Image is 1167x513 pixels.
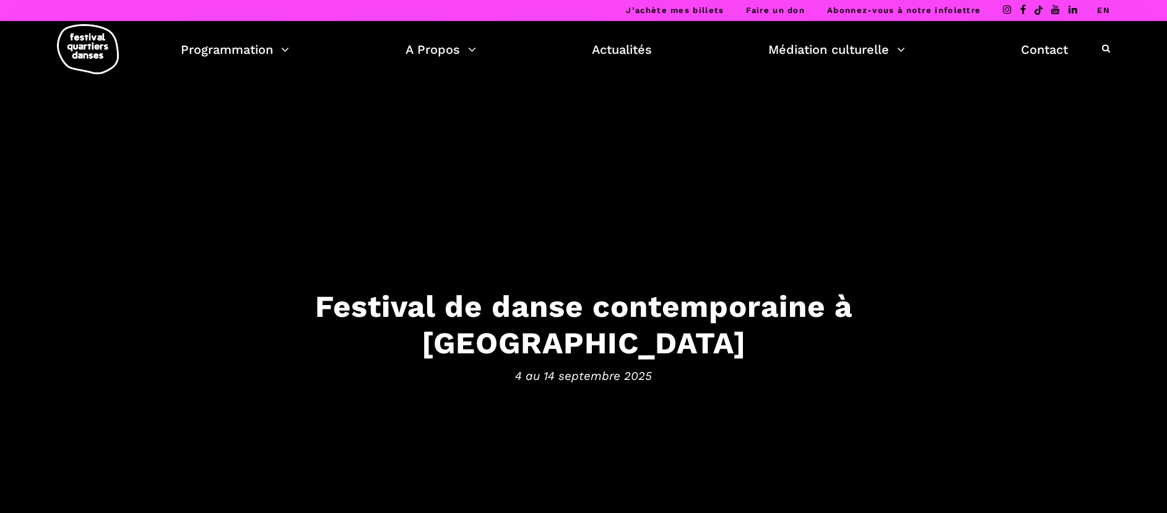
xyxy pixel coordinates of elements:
a: A Propos [406,39,476,60]
a: Contact [1021,39,1068,60]
a: Actualités [592,39,652,60]
a: Abonnez-vous à notre infolettre [827,6,981,15]
h3: Festival de danse contemporaine à [GEOGRAPHIC_DATA] [200,288,968,361]
a: Médiation culturelle [768,39,905,60]
span: 4 au 14 septembre 2025 [200,367,968,386]
a: J’achète mes billets [626,6,724,15]
img: logo-fqd-med [57,24,119,74]
a: EN [1097,6,1110,15]
a: Programmation [181,39,289,60]
a: Faire un don [746,6,805,15]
